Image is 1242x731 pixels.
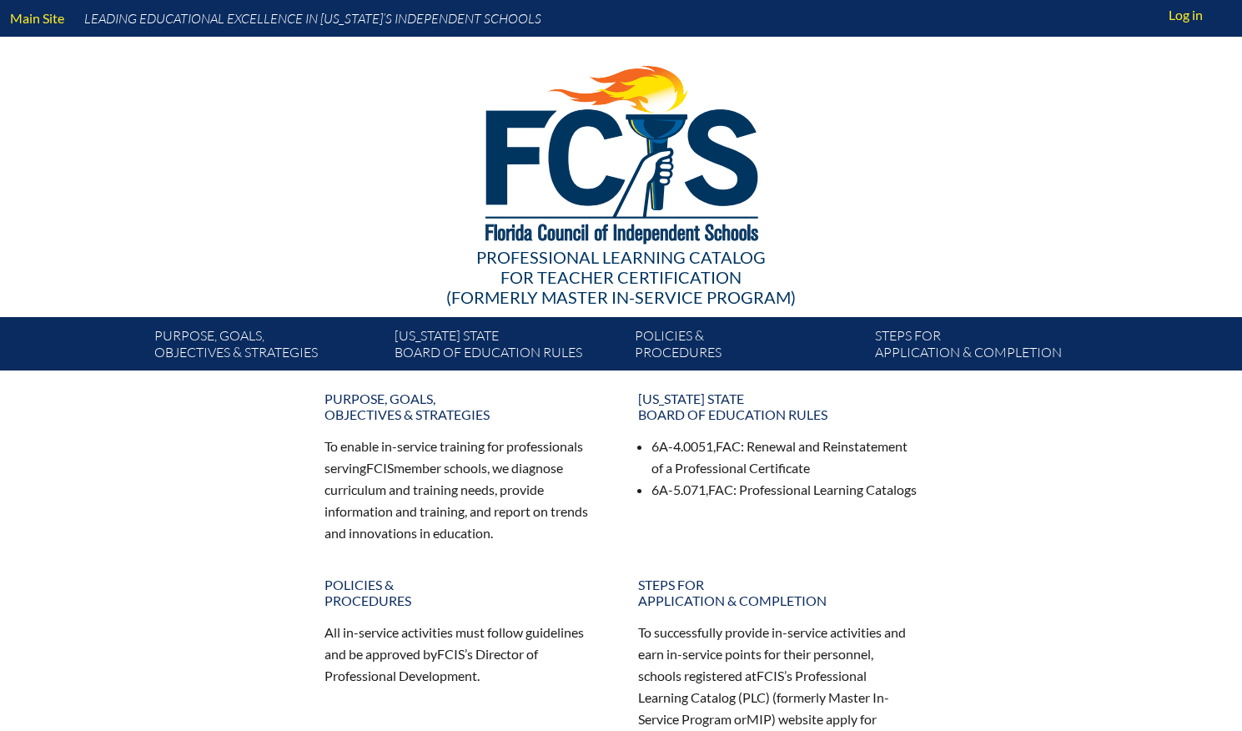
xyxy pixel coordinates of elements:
[366,460,394,476] span: FCIS
[314,384,615,429] a: Purpose, goals,objectives & strategies
[388,324,628,371] a: [US_STATE] StateBoard of Education rules
[757,668,784,683] span: FCIS
[708,481,733,497] span: FAC
[868,324,1109,371] a: Steps forapplication & completion
[500,267,742,287] span: for Teacher Certification
[651,436,918,479] li: 6A-4.0051, : Renewal and Reinstatement of a Professional Certificate
[449,37,793,265] img: FCISlogo221.eps
[628,570,928,615] a: Steps forapplication & completion
[3,7,71,29] a: Main Site
[651,479,918,501] li: 6A-5.071, : Professional Learning Catalogs
[716,438,741,454] span: FAC
[1169,5,1203,25] span: Log in
[628,384,928,429] a: [US_STATE] StateBoard of Education rules
[747,711,772,727] span: MIP
[314,570,615,615] a: Policies &Procedures
[628,324,868,371] a: Policies &Procedures
[742,689,766,705] span: PLC
[148,324,388,371] a: Purpose, goals,objectives & strategies
[324,622,605,687] p: All in-service activities must follow guidelines and be approved by ’s Director of Professional D...
[437,646,465,662] span: FCIS
[324,436,605,543] p: To enable in-service training for professionals serving member schools, we diagnose curriculum an...
[141,247,1102,307] div: Professional Learning Catalog (formerly Master In-service Program)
